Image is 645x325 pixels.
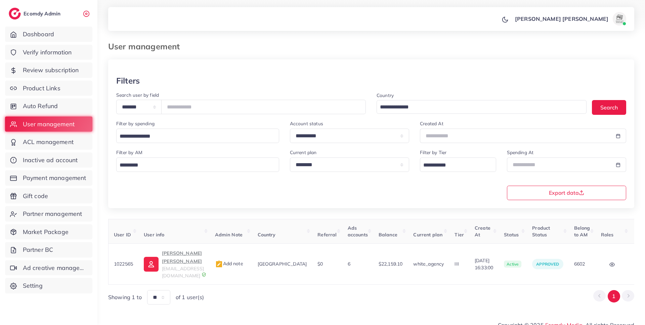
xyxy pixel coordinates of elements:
[144,232,164,238] span: User info
[413,232,442,238] span: Current plan
[23,156,78,165] span: Inactive ad account
[23,210,82,218] span: Partner management
[23,48,72,57] span: Verify information
[413,261,444,267] span: white_agency
[24,10,62,17] h2: Ecomdy Admin
[144,249,204,279] a: [PERSON_NAME] [PERSON_NAME][EMAIL_ADDRESS][DOMAIN_NAME]
[613,12,626,26] img: avatar
[5,45,92,60] a: Verify information
[9,8,21,19] img: logo
[507,186,627,200] button: Export data
[114,232,131,238] span: User ID
[511,12,629,26] a: [PERSON_NAME] [PERSON_NAME]avatar
[202,272,206,277] img: 9CAL8B2pu8EFxCJHYAAAAldEVYdGRhdGU6Y3JlYXRlADIwMjItMTItMDlUMDQ6NTg6MzkrMDA6MDBXSlgLAAAAJXRFWHRkYXR...
[379,232,397,238] span: Balance
[5,81,92,96] a: Product Links
[5,152,92,168] a: Inactive ad account
[455,232,464,238] span: Tier
[317,261,323,267] span: $0
[5,224,92,240] a: Market Package
[116,76,140,86] h3: Filters
[5,188,92,204] a: Gift code
[144,257,159,272] img: ic-user-info.36bf1079.svg
[574,261,585,267] span: 6602
[23,102,58,110] span: Auto Refund
[317,232,337,238] span: Referral
[348,225,368,238] span: Ads accounts
[23,30,54,39] span: Dashboard
[23,264,87,272] span: Ad creative management
[420,157,496,172] div: Search for option
[515,15,608,23] p: [PERSON_NAME] [PERSON_NAME]
[420,120,443,127] label: Created At
[258,261,307,267] span: [GEOGRAPHIC_DATA]
[176,293,204,301] span: of 1 user(s)
[377,92,394,99] label: Country
[162,266,204,278] span: [EMAIL_ADDRESS][DOMAIN_NAME]
[5,278,92,293] a: Setting
[23,174,86,182] span: Payment management
[574,225,590,238] span: Belong to AM
[421,160,487,171] input: Search for option
[116,92,159,98] label: Search user by field
[475,257,493,271] span: [DATE] 16:33:00
[549,190,584,195] span: Export data
[504,232,519,238] span: Status
[162,249,204,265] p: [PERSON_NAME] [PERSON_NAME]
[108,293,142,301] span: Showing 1 to
[5,117,92,132] a: User management
[23,84,60,93] span: Product Links
[507,149,534,156] label: Spending At
[592,100,626,114] button: Search
[420,149,446,156] label: Filter by Tier
[593,290,634,303] ul: Pagination
[9,8,62,19] a: logoEcomdy Admin
[5,27,92,42] a: Dashboard
[5,62,92,78] a: Review subscription
[215,261,243,267] span: Add note
[23,228,69,236] span: Market Package
[23,138,74,146] span: ACL management
[23,66,79,75] span: Review subscription
[5,98,92,114] a: Auto Refund
[108,42,185,51] h3: User management
[455,261,459,267] span: III
[23,245,53,254] span: Partner BC
[5,242,92,258] a: Partner BC
[5,260,92,276] a: Ad creative management
[116,157,279,172] div: Search for option
[23,120,75,129] span: User management
[116,120,155,127] label: Filter by spending
[116,129,279,143] div: Search for option
[290,120,323,127] label: Account status
[601,232,614,238] span: Roles
[5,206,92,222] a: Partner management
[377,100,587,114] div: Search for option
[608,290,620,303] button: Go to page 1
[536,262,559,267] span: approved
[117,160,270,171] input: Search for option
[23,192,48,200] span: Gift code
[5,170,92,186] a: Payment management
[348,261,350,267] span: 6
[504,261,521,268] span: active
[5,134,92,150] a: ACL management
[23,281,43,290] span: Setting
[379,261,403,267] span: $22,159.10
[258,232,276,238] span: Country
[116,149,142,156] label: Filter by AM
[378,102,578,112] input: Search for option
[475,225,490,238] span: Create At
[117,131,270,142] input: Search for option
[215,232,243,238] span: Admin Note
[290,149,317,156] label: Current plan
[215,260,223,268] img: admin_note.cdd0b510.svg
[532,225,550,238] span: Product Status
[114,261,133,267] span: 1022565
